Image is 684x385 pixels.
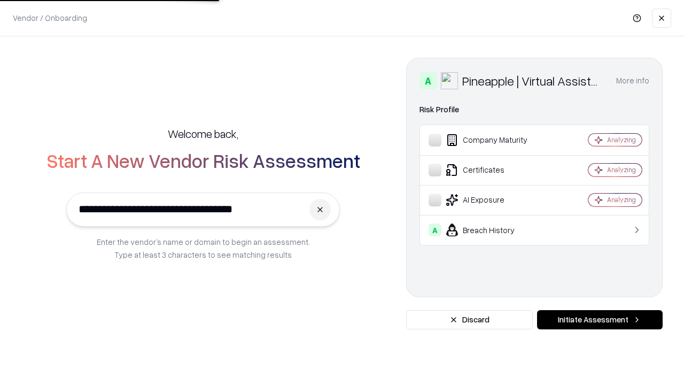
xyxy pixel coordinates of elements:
[97,235,310,261] p: Enter the vendor’s name or domain to begin an assessment. Type at least 3 characters to see match...
[13,12,87,24] p: Vendor / Onboarding
[607,165,636,174] div: Analyzing
[537,310,663,329] button: Initiate Assessment
[419,103,649,116] div: Risk Profile
[441,72,458,89] img: Pineapple | Virtual Assistant Agency
[168,126,238,141] h5: Welcome back,
[429,134,556,147] div: Company Maturity
[616,71,649,90] button: More info
[607,195,636,204] div: Analyzing
[429,164,556,176] div: Certificates
[607,135,636,144] div: Analyzing
[429,224,556,236] div: Breach History
[406,310,533,329] button: Discard
[462,72,603,89] div: Pineapple | Virtual Assistant Agency
[46,150,360,171] h2: Start A New Vendor Risk Assessment
[429,194,556,206] div: AI Exposure
[429,224,441,236] div: A
[419,72,437,89] div: A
